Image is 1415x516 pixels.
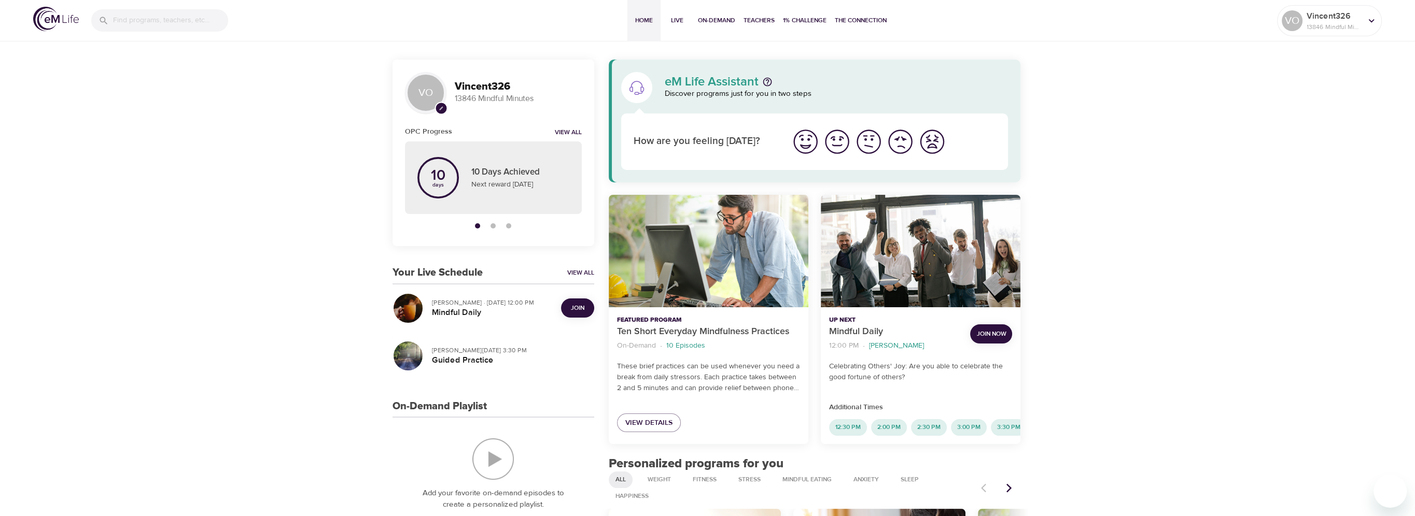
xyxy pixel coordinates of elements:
img: logo [33,7,79,31]
img: great [791,127,820,156]
p: These brief practices can be used whenever you need a break from daily stressors. Each practice t... [617,361,800,394]
button: Join Now [970,324,1012,343]
p: Celebrating Others' Joy: Are you able to celebrate the good fortune of others? [829,361,1012,383]
img: worst [918,127,946,156]
p: [PERSON_NAME][DATE] 3:30 PM [432,346,586,355]
button: Join [561,298,594,318]
p: Add your favorite on-demand episodes to create a personalized playlist. [413,488,573,511]
h2: Personalized programs for you [609,456,1021,471]
img: good [823,127,851,156]
h3: Your Live Schedule [393,267,483,279]
span: Weight [641,475,677,484]
h5: Mindful Daily [432,307,553,318]
button: Mindful Daily [821,195,1020,307]
div: Sleep [894,471,926,488]
span: Sleep [894,475,925,484]
span: 3:30 PM [991,423,1027,432]
p: Next reward [DATE] [471,179,569,190]
p: Discover programs just for you in two steps [665,88,1008,100]
button: I'm feeling great [790,126,821,157]
span: 3:00 PM [951,423,987,432]
p: days [431,183,445,187]
span: Anxiety [847,475,885,484]
div: Stress [732,471,767,488]
span: All [609,475,632,484]
div: VO [405,72,446,113]
button: Ten Short Everyday Mindfulness Practices [609,195,808,307]
p: 13846 Mindful Minutes [455,93,582,105]
img: bad [886,127,915,156]
p: eM Life Assistant [665,76,759,88]
p: Up Next [829,316,962,325]
span: Live [665,15,690,26]
span: Fitness [687,475,723,484]
button: I'm feeling bad [885,126,916,157]
p: Ten Short Everyday Mindfulness Practices [617,325,800,339]
p: 10 [431,168,445,183]
div: Weight [641,471,678,488]
span: Home [632,15,656,26]
img: ok [854,127,883,156]
img: On-Demand Playlist [472,438,514,480]
div: All [609,471,633,488]
a: View all notifications [555,128,582,137]
li: · [863,339,865,353]
div: 2:00 PM [871,419,907,436]
h5: Guided Practice [432,355,586,366]
button: Next items [998,477,1020,499]
h6: OPC Progress [405,126,452,137]
span: Join [571,303,584,313]
span: View Details [625,417,673,429]
span: Teachers [744,15,775,26]
a: View Details [617,413,681,433]
li: · [660,339,662,353]
div: Happiness [609,488,655,505]
button: I'm feeling worst [916,126,948,157]
span: Mindful Eating [776,475,838,484]
span: Happiness [609,492,655,500]
span: 1% Challenge [783,15,826,26]
p: 10 Episodes [666,340,705,351]
span: On-Demand [698,15,735,26]
div: 3:30 PM [991,419,1027,436]
p: 10 Days Achieved [471,166,569,179]
button: I'm feeling good [821,126,853,157]
span: Stress [732,475,767,484]
a: View All [567,268,594,277]
div: Anxiety [847,471,886,488]
div: Fitness [686,471,723,488]
div: 3:00 PM [951,419,987,436]
div: 12:30 PM [829,419,867,436]
p: Additional Times [829,402,1012,413]
p: [PERSON_NAME] · [DATE] 12:00 PM [432,298,553,307]
input: Find programs, teachers, etc... [113,9,228,32]
span: Join Now [976,328,1006,339]
p: 12:00 PM [829,340,859,351]
span: 12:30 PM [829,423,867,432]
p: Featured Program [617,316,800,325]
p: Vincent326 [1307,10,1362,22]
span: 2:30 PM [911,423,947,432]
h3: On-Demand Playlist [393,400,487,412]
p: 13846 Mindful Minutes [1307,22,1362,32]
div: 2:30 PM [911,419,947,436]
button: I'm feeling ok [853,126,885,157]
img: eM Life Assistant [628,79,645,96]
span: The Connection [835,15,887,26]
iframe: Button to launch messaging window [1374,475,1407,508]
div: VO [1282,10,1302,31]
span: 2:00 PM [871,423,907,432]
p: How are you feeling [DATE]? [634,134,777,149]
p: On-Demand [617,340,656,351]
h3: Vincent326 [455,81,582,93]
div: Mindful Eating [776,471,838,488]
nav: breadcrumb [617,339,800,353]
nav: breadcrumb [829,339,962,353]
p: [PERSON_NAME] [869,340,924,351]
p: Mindful Daily [829,325,962,339]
